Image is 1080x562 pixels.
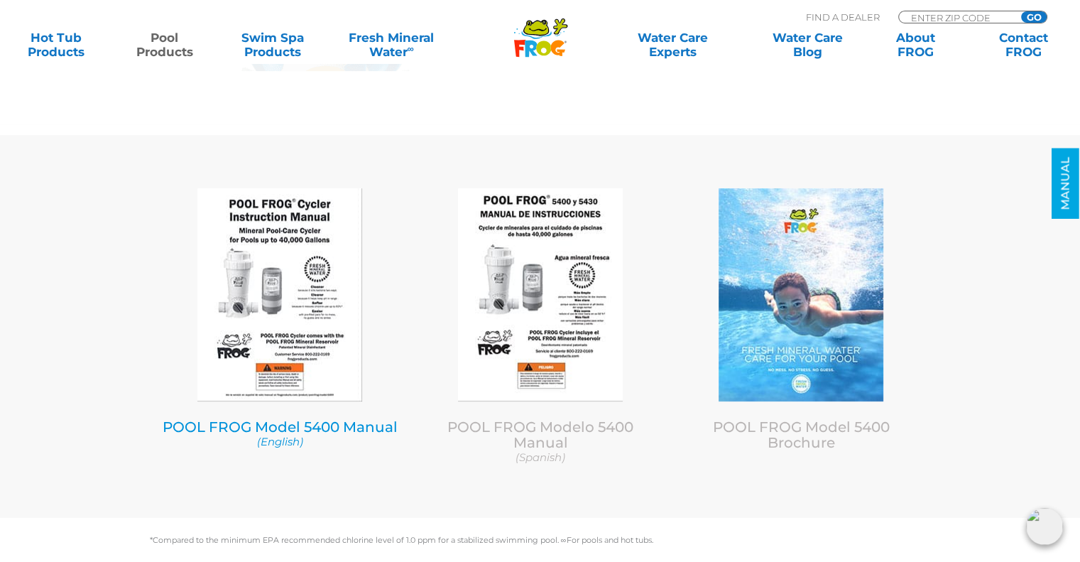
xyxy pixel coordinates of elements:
a: Water CareExperts [604,31,741,59]
a: Hot TubProducts [14,31,98,59]
a: MANUAL [1052,148,1079,219]
sup: ∞ [407,43,413,54]
em: (Spanish) [516,450,565,464]
a: POOL FROG Modelo 5400 Manual (Spanish) [421,418,660,465]
a: Swim SpaProducts [231,31,315,59]
a: Water CareBlog [765,31,849,59]
a: ContactFROG [982,31,1066,59]
a: Fresh MineralWater∞ [339,31,444,59]
p: Find A Dealer [806,11,880,23]
img: Pool-Frog-Model-5400-Manual-English [197,188,362,401]
a: PoolProducts [122,31,206,59]
em: (English) [257,435,303,448]
img: openIcon [1026,508,1063,545]
input: GO [1021,11,1047,23]
input: Zip Code Form [910,11,1005,23]
a: POOL FROG Model 5400 Brochure [713,418,890,451]
img: Manual-PFIG-Spanish [458,188,623,401]
a: POOL FROG Model 5400 Manual (English) [160,418,400,449]
img: PoolFrog-Brochure-2021 [719,188,883,401]
p: *Compared to the minimum EPA recommended chlorine level of 1.0 ppm for a stabilized swimming pool... [150,536,931,544]
a: AboutFROG [873,31,957,59]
